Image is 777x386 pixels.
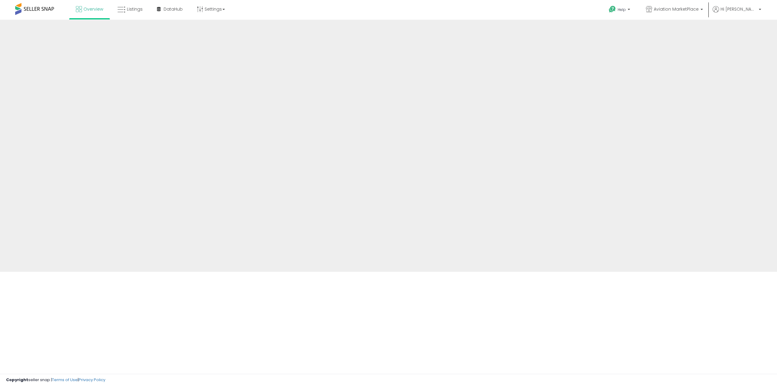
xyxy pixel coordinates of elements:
span: Listings [127,6,143,12]
span: DataHub [164,6,183,12]
a: Hi [PERSON_NAME] [713,6,761,20]
span: Hi [PERSON_NAME] [721,6,757,12]
span: Aviation MarketPlace [654,6,699,12]
a: Help [604,1,636,20]
i: Get Help [609,5,616,13]
span: Overview [83,6,103,12]
span: Help [618,7,626,12]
